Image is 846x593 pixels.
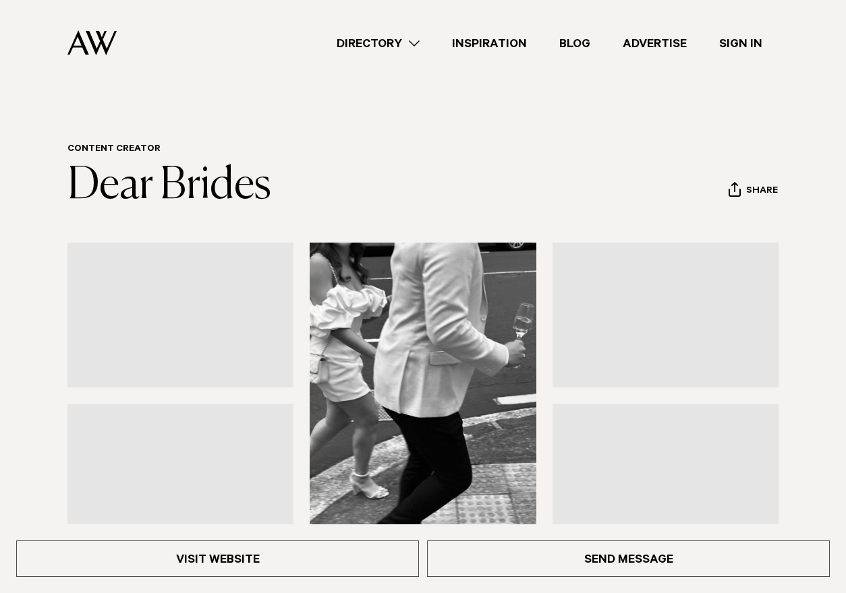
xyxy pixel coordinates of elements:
a: Content Creator [67,144,161,155]
a: Sign In [703,34,779,53]
a: Directory [320,34,436,53]
button: Share [728,181,779,201]
a: Blog [543,34,607,53]
a: Advertise [607,34,703,53]
a: Dear Brides [67,164,271,208]
img: Auckland Weddings Logo [67,30,117,55]
span: Share [746,185,778,198]
a: Inspiration [436,34,543,53]
a: Send Message [427,540,830,577]
a: Visit Website [16,540,419,577]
